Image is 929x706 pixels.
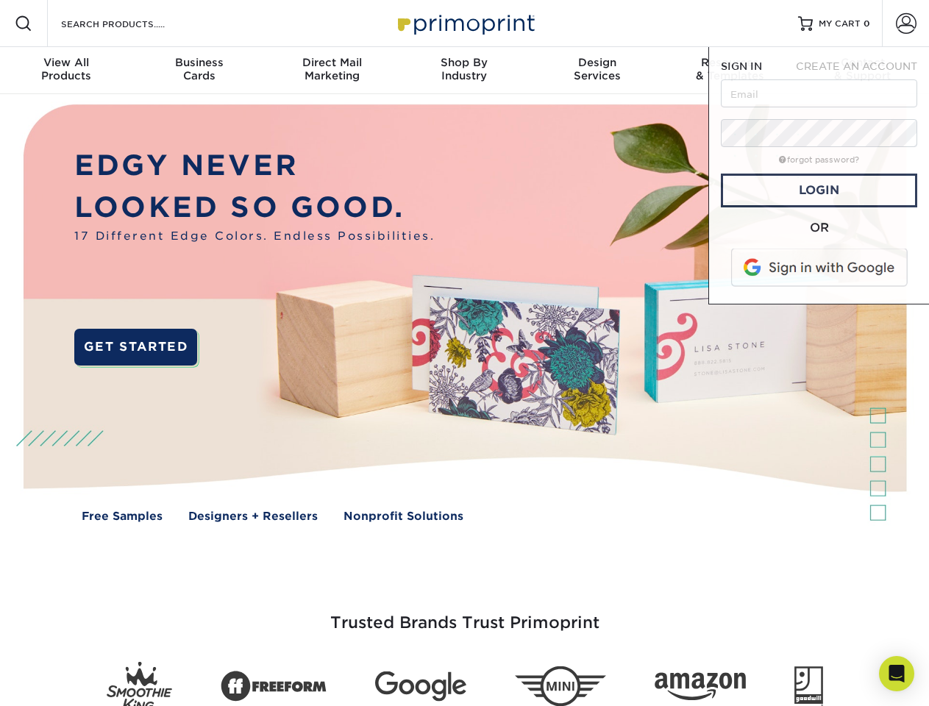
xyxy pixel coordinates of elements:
[721,174,917,207] a: Login
[794,666,823,706] img: Goodwill
[721,219,917,237] div: OR
[721,79,917,107] input: Email
[779,155,859,165] a: forgot password?
[132,56,265,69] span: Business
[879,656,914,691] div: Open Intercom Messenger
[663,56,796,82] div: & Templates
[721,60,762,72] span: SIGN IN
[74,145,435,187] p: EDGY NEVER
[74,187,435,229] p: LOOKED SO GOOD.
[531,47,663,94] a: DesignServices
[531,56,663,82] div: Services
[663,56,796,69] span: Resources
[398,56,530,69] span: Shop By
[74,228,435,245] span: 17 Different Edge Colors. Endless Possibilities.
[864,18,870,29] span: 0
[655,673,746,701] img: Amazon
[796,60,917,72] span: CREATE AN ACCOUNT
[132,56,265,82] div: Cards
[132,47,265,94] a: BusinessCards
[60,15,203,32] input: SEARCH PRODUCTS.....
[344,508,463,525] a: Nonprofit Solutions
[531,56,663,69] span: Design
[375,671,466,702] img: Google
[188,508,318,525] a: Designers + Resellers
[74,329,197,366] a: GET STARTED
[391,7,538,39] img: Primoprint
[398,56,530,82] div: Industry
[266,56,398,69] span: Direct Mail
[266,47,398,94] a: Direct MailMarketing
[398,47,530,94] a: Shop ByIndustry
[819,18,861,30] span: MY CART
[266,56,398,82] div: Marketing
[35,578,895,650] h3: Trusted Brands Trust Primoprint
[82,508,163,525] a: Free Samples
[663,47,796,94] a: Resources& Templates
